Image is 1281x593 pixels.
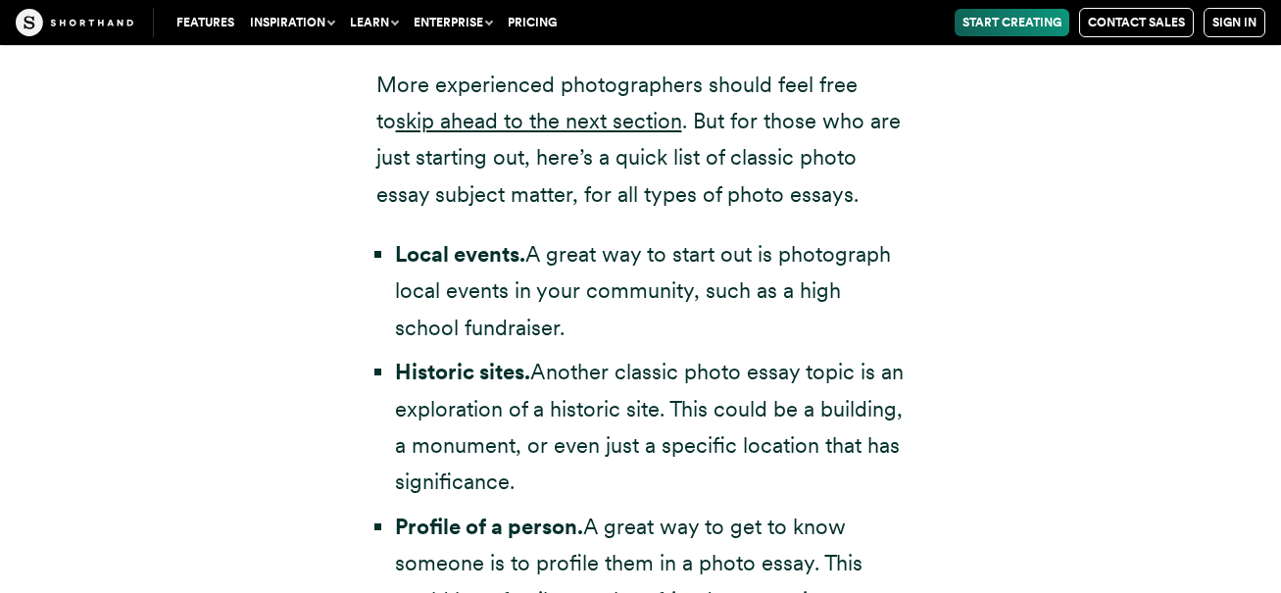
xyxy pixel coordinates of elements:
[242,9,342,36] button: Inspiration
[396,108,682,133] a: skip ahead to the next section
[500,9,565,36] a: Pricing
[342,9,406,36] button: Learn
[1204,8,1265,37] a: Sign in
[955,9,1069,36] a: Start Creating
[169,9,242,36] a: Features
[406,9,500,36] button: Enterprise
[1079,8,1194,37] a: Contact Sales
[395,354,906,501] li: Another classic photo essay topic is an exploration of a historic site. This could be a building,...
[16,9,133,36] img: The Craft
[395,359,530,384] strong: Historic sites.
[395,241,525,267] strong: Local events.
[395,236,906,346] li: A great way to start out is photograph local events in your community, such as a high school fund...
[376,67,906,214] p: More experienced photographers should feel free to . But for those who are just starting out, her...
[395,514,583,539] strong: Profile of a person.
